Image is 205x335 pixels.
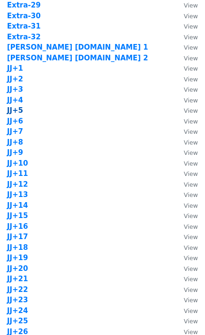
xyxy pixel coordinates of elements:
[7,54,148,62] a: [PERSON_NAME] [DOMAIN_NAME] 2
[158,290,205,335] iframe: Chat Widget
[7,211,28,220] a: JJ+15
[184,244,198,251] small: View
[184,286,198,293] small: View
[7,159,28,167] a: JJ+10
[184,34,198,41] small: View
[184,139,198,146] small: View
[175,127,198,136] a: View
[175,1,198,9] a: View
[184,86,198,93] small: View
[175,159,198,167] a: View
[175,275,198,283] a: View
[7,201,28,210] a: JJ+14
[175,64,198,73] a: View
[175,243,198,252] a: View
[7,306,28,315] a: JJ+24
[184,149,198,156] small: View
[175,190,198,199] a: View
[7,43,148,51] strong: [PERSON_NAME] [DOMAIN_NAME] 1
[7,254,28,262] a: JJ+19
[184,191,198,198] small: View
[184,76,198,83] small: View
[7,296,28,304] a: JJ+23
[184,212,198,219] small: View
[7,22,41,30] a: Extra-31
[7,169,28,178] a: JJ+11
[7,148,23,157] a: JJ+9
[184,223,198,230] small: View
[175,12,198,20] a: View
[7,317,28,325] a: JJ+25
[184,13,198,20] small: View
[7,33,41,41] strong: Extra-32
[175,96,198,104] a: View
[184,181,198,188] small: View
[7,243,28,252] a: JJ+18
[7,190,28,199] a: JJ+13
[184,55,198,62] small: View
[175,33,198,41] a: View
[7,233,28,241] a: JJ+17
[175,169,198,178] a: View
[175,43,198,51] a: View
[175,264,198,273] a: View
[7,117,23,125] a: JJ+6
[175,54,198,62] a: View
[175,211,198,220] a: View
[7,275,28,283] a: JJ+21
[175,233,198,241] a: View
[7,12,41,20] a: Extra-30
[184,128,198,135] small: View
[7,222,28,231] a: JJ+16
[7,180,28,189] a: JJ+12
[184,233,198,240] small: View
[184,44,198,51] small: View
[7,75,23,83] a: JJ+2
[175,254,198,262] a: View
[175,180,198,189] a: View
[7,285,28,294] a: JJ+22
[7,138,23,146] a: JJ+8
[7,1,41,9] a: Extra-29
[7,96,23,104] a: JJ+4
[7,64,23,73] a: JJ+1
[184,23,198,30] small: View
[7,85,23,94] a: JJ+3
[184,170,198,177] small: View
[7,106,23,115] a: JJ+5
[184,255,198,262] small: View
[175,148,198,157] a: View
[175,106,198,115] a: View
[184,2,198,9] small: View
[175,138,198,146] a: View
[175,22,198,30] a: View
[184,265,198,272] small: View
[7,264,28,273] strong: JJ+20
[7,127,23,136] a: JJ+7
